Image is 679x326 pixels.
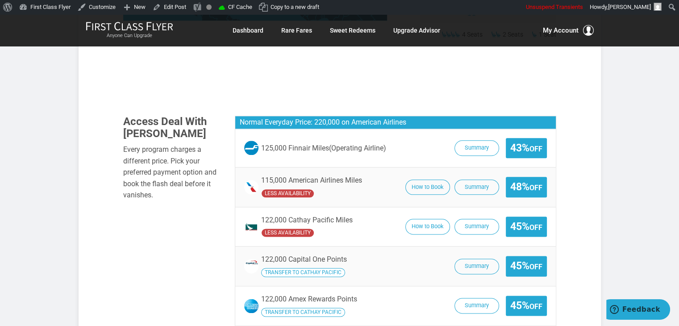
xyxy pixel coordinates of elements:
[454,180,499,195] button: Summary
[261,228,314,237] span: Cathay Pacific has undefined availability seats availability compared to the operating carrier.
[261,255,347,263] span: 122,000 Capital One Points
[281,22,312,38] a: Rare Fares
[606,299,670,322] iframe: Opens a widget where you can find more information
[510,142,542,154] span: 43%
[543,25,594,36] button: My Account
[261,268,345,277] span: Transfer your Capital One Points to Cathay Pacific
[261,295,357,303] span: 122,000 Amex Rewards Points
[510,260,542,272] span: 45%
[261,176,362,184] span: 115,000 American Airlines Miles
[86,33,173,39] small: Anyone Can Upgrade
[454,219,499,234] button: Summary
[529,302,542,311] small: Off
[261,189,314,198] span: American Airlines has undefined availability seats availability compared to the operating carrier.
[329,144,386,152] span: (Operating Airline)
[261,308,345,317] span: Transfer your Amex Rewards Points to Cathay Pacific
[330,22,375,38] a: Sweet Redeems
[405,219,450,234] button: How to Book
[526,4,583,10] span: Unsuspend Transients
[529,184,542,192] small: Off
[543,25,579,36] span: My Account
[86,21,173,31] img: First Class Flyer
[529,145,542,153] small: Off
[510,221,542,232] span: 45%
[233,22,263,38] a: Dashboard
[123,116,221,139] h3: Access Deal With [PERSON_NAME]
[235,116,556,129] h3: Normal Everyday Price: 220,000 on American Airlines
[261,216,353,224] span: 122,000 Cathay Pacific Miles
[454,259,499,274] button: Summary
[454,140,499,156] button: Summary
[261,144,386,152] span: 125,000 Finnair Miles
[608,4,651,10] span: [PERSON_NAME]
[405,180,450,195] button: How to Book
[510,300,542,311] span: 45%
[529,263,542,271] small: Off
[393,22,440,38] a: Upgrade Advisor
[510,181,542,192] span: 48%
[454,298,499,313] button: Summary
[529,223,542,232] small: Off
[86,21,173,39] a: First Class FlyerAnyone Can Upgrade
[123,144,221,201] div: Every program charges a different price. Pick your preferred payment option and book the flash de...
